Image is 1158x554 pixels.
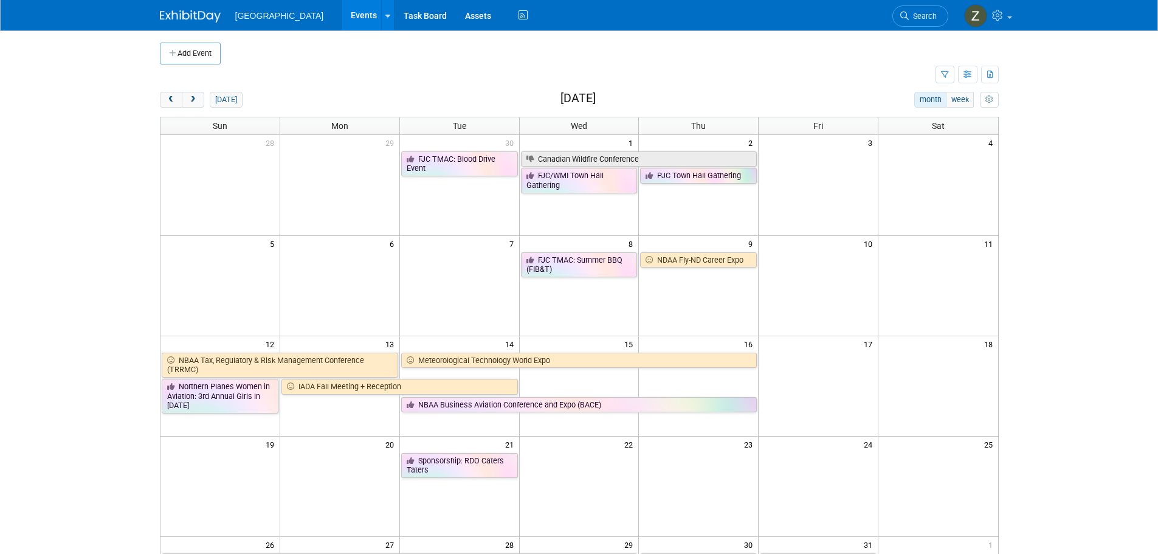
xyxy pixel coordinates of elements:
[747,236,758,251] span: 9
[384,437,399,452] span: 20
[401,151,518,176] a: FJC TMAC: Blood Drive Event
[623,537,638,552] span: 29
[863,236,878,251] span: 10
[264,135,280,150] span: 28
[384,135,399,150] span: 29
[743,437,758,452] span: 23
[627,236,638,251] span: 8
[863,336,878,351] span: 17
[985,96,993,104] i: Personalize Calendar
[909,12,937,21] span: Search
[264,336,280,351] span: 12
[264,537,280,552] span: 26
[162,379,278,414] a: Northern Planes Women in Aviation: 3rd Annual Girls in [DATE]
[623,336,638,351] span: 15
[571,121,587,131] span: Wed
[640,252,757,268] a: NDAA Fly-ND Career Expo
[932,121,945,131] span: Sat
[162,353,398,378] a: NBAA Tax, Regulatory & Risk Management Conference (TRRMC)
[946,92,974,108] button: week
[401,453,518,478] a: Sponsorship: RDO Caters Taters
[235,11,324,21] span: [GEOGRAPHIC_DATA]
[964,4,987,27] img: Zoe Graham
[160,10,221,23] img: ExhibitDay
[813,121,823,131] span: Fri
[743,537,758,552] span: 30
[160,43,221,64] button: Add Event
[388,236,399,251] span: 6
[182,92,204,108] button: next
[623,437,638,452] span: 22
[504,537,519,552] span: 28
[983,437,998,452] span: 25
[210,92,242,108] button: [DATE]
[281,379,518,395] a: IADA Fall Meeting + Reception
[331,121,348,131] span: Mon
[521,168,638,193] a: FJC/WMI Town Hall Gathering
[983,336,998,351] span: 18
[160,92,182,108] button: prev
[504,135,519,150] span: 30
[560,92,596,105] h2: [DATE]
[863,537,878,552] span: 31
[640,168,757,184] a: PJC Town Hall Gathering
[401,353,757,369] a: Meteorological Technology World Expo
[980,92,998,108] button: myCustomButton
[453,121,466,131] span: Tue
[269,236,280,251] span: 5
[384,537,399,552] span: 27
[743,336,758,351] span: 16
[213,121,227,131] span: Sun
[863,437,878,452] span: 24
[691,121,706,131] span: Thu
[521,252,638,277] a: FJC TMAC: Summer BBQ (FIB&T)
[504,437,519,452] span: 21
[867,135,878,150] span: 3
[384,336,399,351] span: 13
[508,236,519,251] span: 7
[747,135,758,150] span: 2
[504,336,519,351] span: 14
[987,135,998,150] span: 4
[401,397,757,413] a: NBAA Business Aviation Conference and Expo (BACE)
[914,92,946,108] button: month
[264,437,280,452] span: 19
[627,135,638,150] span: 1
[983,236,998,251] span: 11
[987,537,998,552] span: 1
[521,151,757,167] a: Canadian Wildfire Conference
[892,5,948,27] a: Search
